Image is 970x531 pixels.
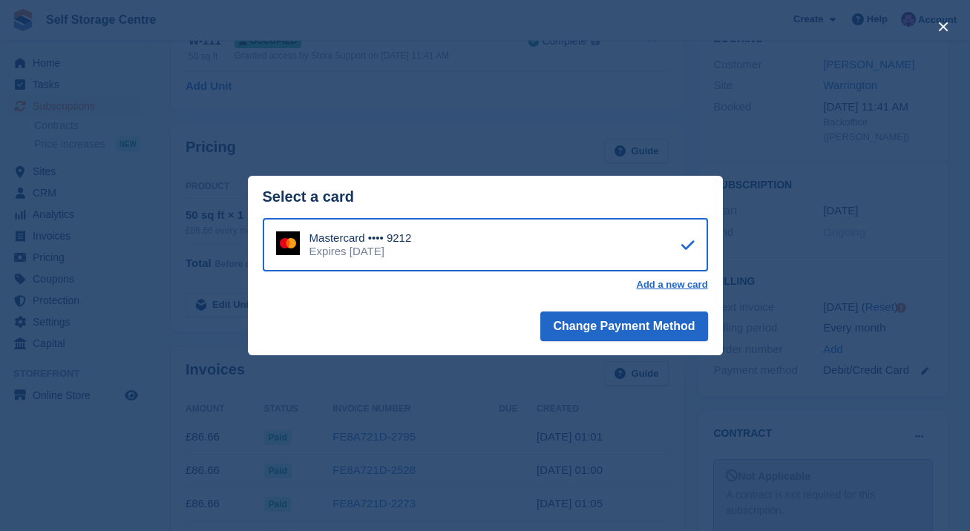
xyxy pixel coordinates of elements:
div: Select a card [263,188,708,205]
button: close [931,15,955,39]
img: Mastercard Logo [276,231,300,255]
a: Add a new card [636,279,707,291]
div: Mastercard •••• 9212 [309,231,412,245]
div: Expires [DATE] [309,245,412,258]
button: Change Payment Method [540,311,707,341]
